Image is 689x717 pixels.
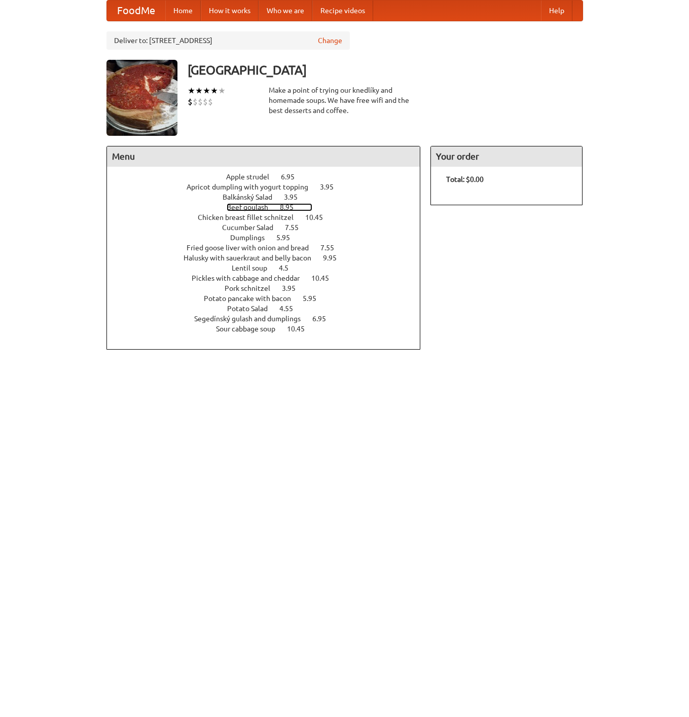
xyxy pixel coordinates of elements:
a: Dumplings 5.95 [230,234,309,242]
span: Cucumber Salad [222,223,283,232]
span: Potato Salad [227,305,278,313]
span: 6.95 [312,315,336,323]
span: Beef goulash [227,203,278,211]
li: ★ [195,85,203,96]
a: Cucumber Salad 7.55 [222,223,317,232]
span: 9.95 [323,254,347,262]
li: ★ [210,85,218,96]
span: 10.45 [305,213,333,221]
span: Pickles with cabbage and cheddar [192,274,310,282]
span: 3.95 [320,183,344,191]
a: Pork schnitzel 3.95 [225,284,314,292]
span: Apricot dumpling with yogurt topping [187,183,318,191]
a: Pickles with cabbage and cheddar 10.45 [192,274,348,282]
div: Make a point of trying our knedlíky and homemade soups. We have free wifi and the best desserts a... [269,85,421,116]
a: Apple strudel 6.95 [226,173,313,181]
h4: Menu [107,146,420,167]
a: Potato Salad 4.55 [227,305,312,313]
li: $ [193,96,198,107]
span: 3.95 [282,284,306,292]
span: 6.95 [281,173,305,181]
a: Sour cabbage soup 10.45 [216,325,323,333]
span: Apple strudel [226,173,279,181]
span: 3.95 [284,193,308,201]
a: Apricot dumpling with yogurt topping 3.95 [187,183,352,191]
a: Halusky with sauerkraut and belly bacon 9.95 [184,254,355,262]
h3: [GEOGRAPHIC_DATA] [188,60,583,80]
li: $ [188,96,193,107]
span: 5.95 [276,234,300,242]
span: Balkánský Salad [223,193,282,201]
span: 8.95 [280,203,304,211]
span: Sour cabbage soup [216,325,285,333]
a: FoodMe [107,1,165,21]
span: Chicken breast fillet schnitzel [198,213,304,221]
h4: Your order [431,146,582,167]
span: Lentil soup [232,264,277,272]
a: Balkánský Salad 3.95 [223,193,316,201]
li: $ [203,96,208,107]
span: 7.55 [285,223,309,232]
span: 4.5 [279,264,299,272]
span: Halusky with sauerkraut and belly bacon [184,254,321,262]
a: How it works [201,1,259,21]
img: angular.jpg [106,60,177,136]
a: Recipe videos [312,1,373,21]
span: 4.55 [279,305,303,313]
span: Fried goose liver with onion and bread [187,244,319,252]
a: Potato pancake with bacon 5.95 [204,294,335,303]
a: Who we are [259,1,312,21]
span: Potato pancake with bacon [204,294,301,303]
span: 10.45 [287,325,315,333]
span: Pork schnitzel [225,284,280,292]
span: Segedínský gulash and dumplings [194,315,311,323]
li: $ [198,96,203,107]
li: ★ [203,85,210,96]
span: 10.45 [311,274,339,282]
a: Help [541,1,572,21]
li: ★ [218,85,226,96]
span: 5.95 [303,294,327,303]
li: $ [208,96,213,107]
a: Fried goose liver with onion and bread 7.55 [187,244,353,252]
b: Total: $0.00 [446,175,484,183]
span: 7.55 [320,244,344,252]
a: Chicken breast fillet schnitzel 10.45 [198,213,342,221]
span: Dumplings [230,234,275,242]
div: Deliver to: [STREET_ADDRESS] [106,31,350,50]
a: Segedínský gulash and dumplings 6.95 [194,315,345,323]
a: Change [318,35,342,46]
li: ★ [188,85,195,96]
a: Home [165,1,201,21]
a: Beef goulash 8.95 [227,203,312,211]
a: Lentil soup 4.5 [232,264,307,272]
